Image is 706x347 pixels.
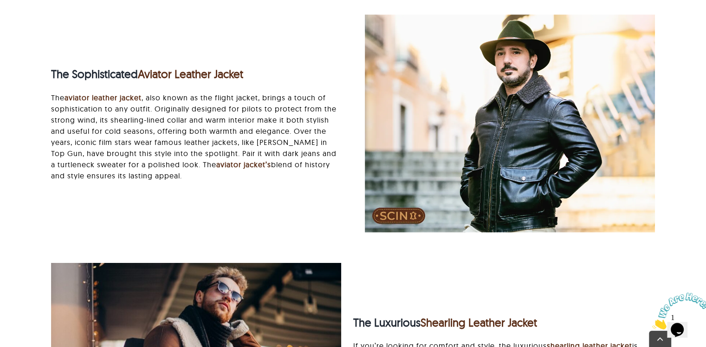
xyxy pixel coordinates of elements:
a: Aviator leather jackets for Men [365,13,655,23]
strong: The Luxurious [353,315,537,329]
a: aviator leather jacket [65,93,142,102]
span: 1 [4,4,7,12]
a: Aviator Leather Jacket [138,67,243,81]
img: Aviator leather jackets for Men [365,14,655,232]
a: Shearling Leather Jacket [421,315,537,329]
p: The , also known as the flight jacket, brings a touch of sophistication to any outfit. Originally... [51,92,341,181]
iframe: chat widget [648,289,706,333]
img: Chat attention grabber [4,4,61,40]
a: aviator jacket’s [216,160,271,169]
strong: The Sophisticated [51,67,243,81]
